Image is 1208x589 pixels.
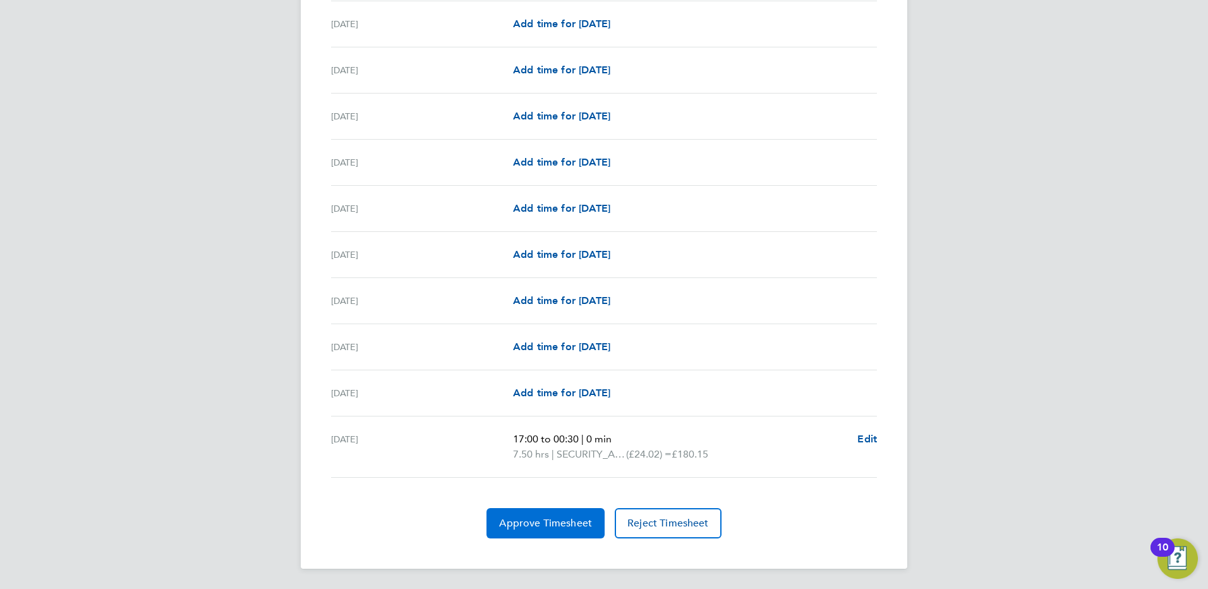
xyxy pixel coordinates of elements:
div: [DATE] [331,201,513,216]
span: £180.15 [672,448,708,460]
div: [DATE] [331,386,513,401]
div: [DATE] [331,63,513,78]
button: Approve Timesheet [486,508,605,538]
span: Reject Timesheet [627,517,709,530]
span: Add time for [DATE] [513,202,610,214]
button: Reject Timesheet [615,508,722,538]
span: (£24.02) = [626,448,672,460]
span: Add time for [DATE] [513,387,610,399]
a: Add time for [DATE] [513,109,610,124]
span: Add time for [DATE] [513,341,610,353]
span: Add time for [DATE] [513,156,610,168]
span: | [552,448,554,460]
div: 10 [1157,547,1168,564]
div: [DATE] [331,155,513,170]
div: [DATE] [331,432,513,462]
span: 17:00 to 00:30 [513,433,579,445]
span: Edit [857,433,877,445]
a: Add time for [DATE] [513,293,610,308]
a: Add time for [DATE] [513,247,610,262]
span: 7.50 hrs [513,448,549,460]
span: Approve Timesheet [499,517,592,530]
div: [DATE] [331,109,513,124]
span: Add time for [DATE] [513,18,610,30]
div: [DATE] [331,247,513,262]
a: Add time for [DATE] [513,63,610,78]
span: SECURITY_AWAY_MATCHES [557,447,626,462]
span: Add time for [DATE] [513,110,610,122]
span: 0 min [586,433,612,445]
div: [DATE] [331,16,513,32]
div: [DATE] [331,293,513,308]
a: Add time for [DATE] [513,155,610,170]
span: Add time for [DATE] [513,64,610,76]
button: Open Resource Center, 10 new notifications [1157,538,1198,579]
a: Add time for [DATE] [513,386,610,401]
span: | [581,433,584,445]
span: Add time for [DATE] [513,248,610,260]
div: [DATE] [331,339,513,355]
a: Add time for [DATE] [513,16,610,32]
a: Edit [857,432,877,447]
a: Add time for [DATE] [513,201,610,216]
a: Add time for [DATE] [513,339,610,355]
span: Add time for [DATE] [513,294,610,307]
